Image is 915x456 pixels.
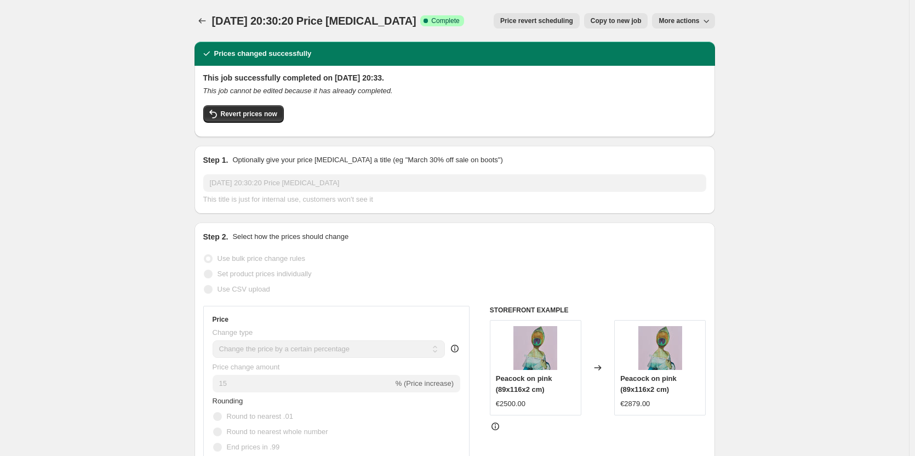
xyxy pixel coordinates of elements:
span: This title is just for internal use, customers won't see it [203,195,373,203]
span: Peacock on pink (89x116x2 cm) [620,374,677,394]
h3: Price [213,315,228,324]
h2: This job successfully completed on [DATE] 20:33. [203,72,706,83]
p: Optionally give your price [MEDICAL_DATA] a title (eg "March 30% off sale on boots") [232,155,502,166]
span: Rounding [213,397,243,405]
i: This job cannot be edited because it has already completed. [203,87,393,95]
input: 30% off holiday sale [203,174,706,192]
h2: Prices changed successfully [214,48,312,59]
span: Round to nearest whole number [227,428,328,436]
span: Change type [213,328,253,337]
span: [DATE] 20:30:20 Price [MEDICAL_DATA] [212,15,416,27]
h2: Step 1. [203,155,228,166]
button: Price change jobs [195,13,210,29]
span: Revert prices now [221,110,277,118]
span: Price revert scheduling [500,16,573,25]
button: Copy to new job [584,13,648,29]
div: €2879.00 [620,398,650,409]
button: Price revert scheduling [494,13,580,29]
input: -15 [213,375,393,392]
div: €2500.00 [496,398,525,409]
span: Set product prices individually [218,270,312,278]
div: help [449,343,460,354]
img: IMG_0709_80x.jpg [638,326,682,370]
button: More actions [652,13,714,29]
p: Select how the prices should change [232,231,348,242]
span: Peacock on pink (89x116x2 cm) [496,374,552,394]
span: Use bulk price change rules [218,254,305,263]
span: Round to nearest .01 [227,412,293,420]
span: Copy to new job [591,16,642,25]
img: IMG_0709_80x.jpg [513,326,557,370]
span: % (Price increase) [396,379,454,387]
span: End prices in .99 [227,443,280,451]
span: Price change amount [213,363,280,371]
h6: STOREFRONT EXAMPLE [490,306,706,315]
h2: Step 2. [203,231,228,242]
button: Revert prices now [203,105,284,123]
span: Use CSV upload [218,285,270,293]
span: Complete [431,16,459,25]
span: More actions [659,16,699,25]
